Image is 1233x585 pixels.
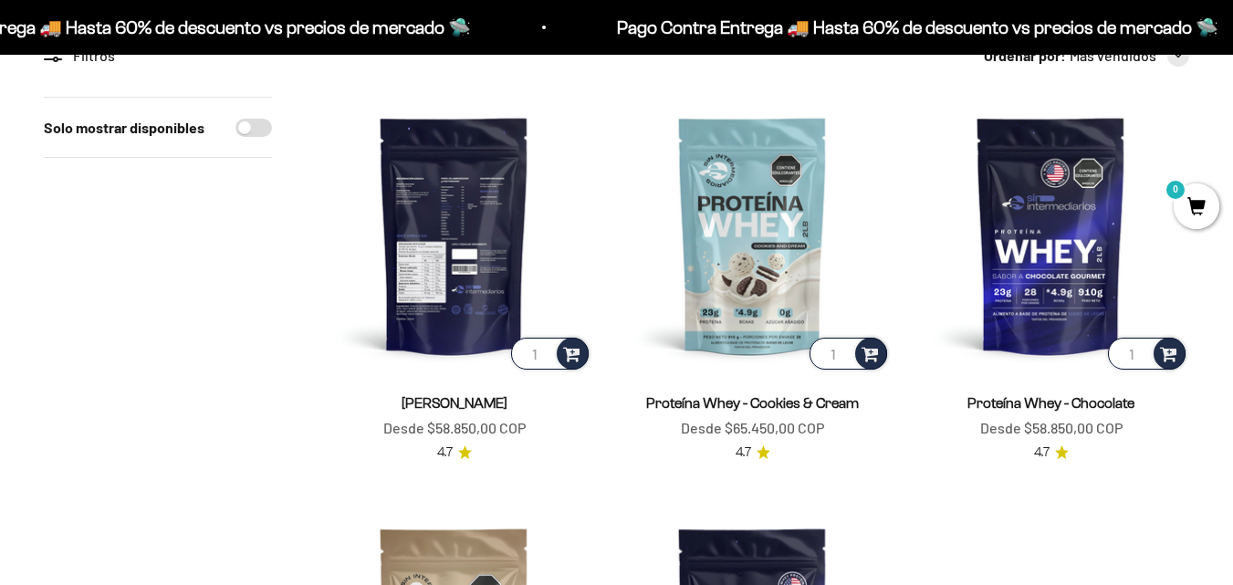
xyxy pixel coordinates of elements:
a: 4.74.7 de 5.0 estrellas [437,443,472,463]
p: Pago Contra Entrega 🚚 Hasta 60% de descuento vs precios de mercado 🛸 [496,13,1098,42]
sale-price: Desde $58.850,00 COP [383,416,526,440]
a: 4.74.7 de 5.0 estrellas [1034,443,1069,463]
span: 4.7 [1034,443,1050,463]
sale-price: Desde $58.850,00 COP [980,416,1123,440]
a: Proteína Whey - Cookies & Cream [646,395,859,411]
sale-price: Desde $65.450,00 COP [681,416,824,440]
a: 4.74.7 de 5.0 estrellas [736,443,770,463]
mark: 0 [1165,179,1186,201]
button: Más vendidos [1070,44,1189,68]
span: Ordenar por: [984,44,1066,68]
span: 4.7 [736,443,751,463]
span: 4.7 [437,443,453,463]
a: Proteína Whey - Chocolate [967,395,1134,411]
a: [PERSON_NAME] [402,395,507,411]
span: Más vendidos [1070,44,1156,68]
div: Filtros [44,44,272,68]
a: 0 [1174,198,1219,218]
img: Proteína Whey - Vainilla [316,97,592,373]
label: Solo mostrar disponibles [44,116,204,140]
